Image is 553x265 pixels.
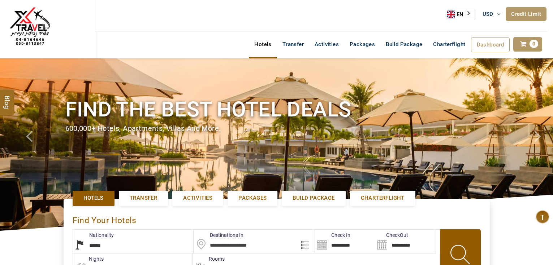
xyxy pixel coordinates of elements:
input: Search [375,230,436,253]
a: 0 [513,37,542,52]
a: Credit Limit [506,7,546,21]
a: Activities [172,191,223,206]
a: Packages [344,37,380,52]
span: Charterflight [361,194,405,202]
span: Build Package [293,194,334,202]
label: CheckOut [375,231,408,239]
span: Transfer [130,194,157,202]
label: Check In [315,231,350,239]
span: Activities [183,194,212,202]
a: EN [447,9,475,20]
div: Language [447,9,475,20]
span: Dashboard [477,41,504,48]
a: Build Package [282,191,345,206]
a: Charterflight [428,37,471,52]
span: 0 [530,40,538,48]
label: Rooms [193,255,225,262]
a: Transfer [119,191,168,206]
a: Transfer [277,37,309,52]
span: Hotels [83,194,104,202]
span: Blog [3,95,12,101]
span: Charterflight [433,41,465,48]
a: Activities [309,37,344,52]
label: nights [73,255,104,262]
span: Packages [238,194,267,202]
div: Find Your Hotels [73,208,481,229]
aside: Language selected: English [447,9,475,20]
h1: Find the best hotel deals [65,96,488,123]
div: 600,000+ hotels, apartments, villas and more. [65,123,488,134]
a: Charterflight [350,191,415,206]
a: Hotels [73,191,115,206]
img: The Royal Line Holidays [5,3,54,52]
label: Destinations In [194,231,243,239]
input: Search [315,230,375,253]
a: Packages [228,191,277,206]
a: Build Package [380,37,428,52]
label: Nationality [73,231,114,239]
span: USD [483,11,493,17]
a: Hotels [249,37,277,52]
